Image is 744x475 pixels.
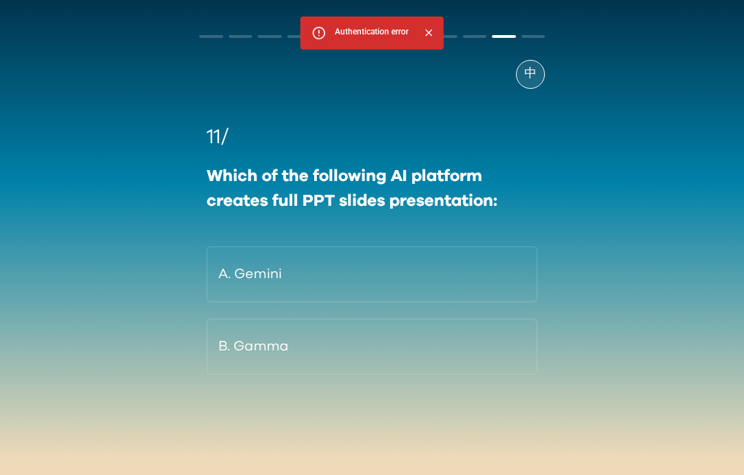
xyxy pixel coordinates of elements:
[335,21,409,45] div: Authentication error
[420,23,438,42] button: Close
[207,164,537,213] div: Which of the following AI platform creates full PPT slides presentation:
[524,65,537,83] span: 中
[207,246,537,302] button: A. Gemini
[207,319,537,374] button: B. Gamma
[207,122,537,153] div: 11/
